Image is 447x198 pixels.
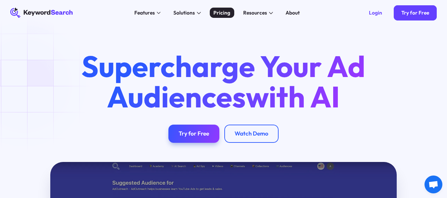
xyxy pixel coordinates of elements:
[361,5,390,21] a: Login
[401,10,429,16] div: Try for Free
[168,125,219,142] a: Try for Free
[235,130,268,138] div: Watch Demo
[425,176,442,193] a: Open chat
[369,10,382,16] div: Login
[213,9,230,17] div: Pricing
[282,8,304,18] a: About
[69,51,377,112] h1: Supercharge Your Ad Audiences
[210,8,234,18] a: Pricing
[246,78,340,115] span: with AI
[134,9,155,17] div: Features
[243,9,267,17] div: Resources
[286,9,300,17] div: About
[179,130,209,138] div: Try for Free
[173,9,195,17] div: Solutions
[394,5,437,21] a: Try for Free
